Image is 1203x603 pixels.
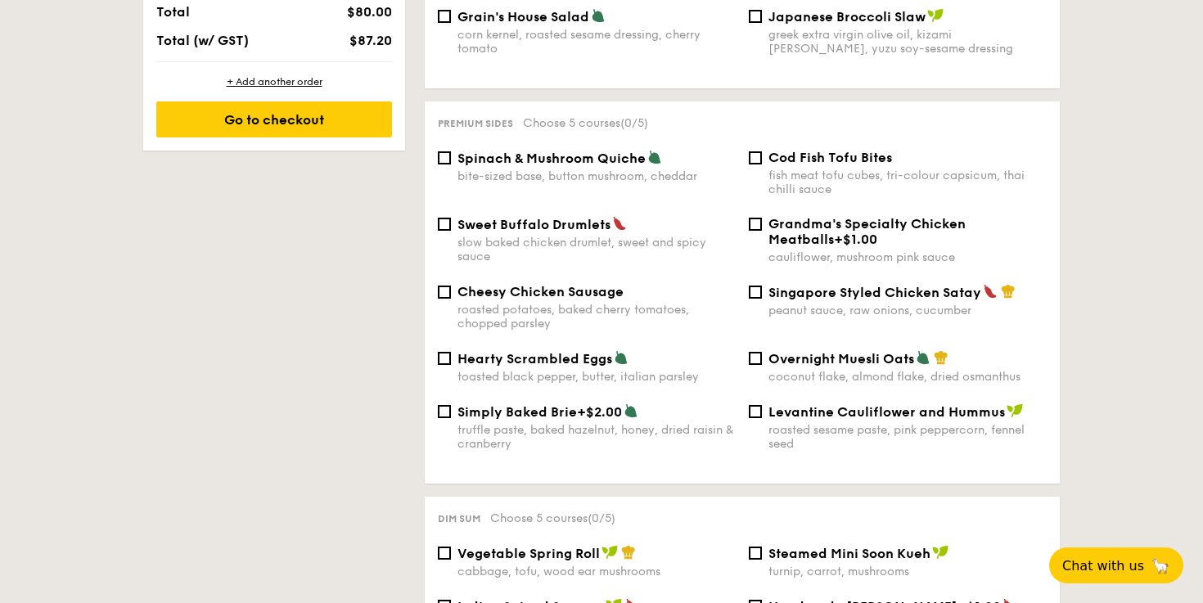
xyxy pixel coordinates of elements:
[916,350,930,365] img: icon-vegetarian.fe4039eb.svg
[1062,558,1144,574] span: Chat with us
[438,218,451,231] input: Sweet Buffalo Drumletsslow baked chicken drumlet, sweet and spicy sauce
[457,565,736,578] div: cabbage, tofu, wood ear mushrooms
[768,370,1047,384] div: coconut flake, almond flake, dried osmanthus
[1049,547,1183,583] button: Chat with us🦙
[591,8,606,23] img: icon-vegetarian.fe4039eb.svg
[749,547,762,560] input: Steamed Mini Soon Kuehturnip, carrot, mushrooms
[614,350,629,365] img: icon-vegetarian.fe4039eb.svg
[749,405,762,418] input: Levantine Cauliflower and Hummusroasted sesame paste, pink peppercorn, fennel seed
[490,511,615,525] span: Choose 5 courses
[457,370,736,384] div: toasted black pepper, butter, italian parsley
[749,10,762,23] input: Japanese Broccoli Slawgreek extra virgin olive oil, kizami [PERSON_NAME], yuzu soy-sesame dressing
[457,151,646,166] span: Spinach & Mushroom Quiche
[457,28,736,56] div: corn kernel, roasted sesame dressing, cherry tomato
[438,352,451,365] input: Hearty Scrambled Eggstoasted black pepper, butter, italian parsley
[749,151,762,164] input: Cod Fish Tofu Bitesfish meat tofu cubes, tri-colour capsicum, thai chilli sauce
[156,33,249,48] span: Total (w/ GST)
[1151,556,1170,575] span: 🦙
[457,351,612,367] span: Hearty Scrambled Eggs
[457,9,589,25] span: Grain's House Salad
[768,285,981,300] span: Singapore Styled Chicken Satay
[577,404,622,420] span: +$2.00
[620,116,648,130] span: (0/5)
[749,218,762,231] input: Grandma's Specialty Chicken Meatballs+$1.00cauliflower, mushroom pink sauce
[749,352,762,365] input: Overnight Muesli Oatscoconut flake, almond flake, dried osmanthus
[457,303,736,331] div: roasted potatoes, baked cherry tomatoes, chopped parsley
[983,284,998,299] img: icon-spicy.37a8142b.svg
[588,511,615,525] span: (0/5)
[768,304,1047,317] div: peanut sauce, raw onions, cucumber
[457,404,577,420] span: Simply Baked Brie
[768,423,1047,451] div: roasted sesame paste, pink peppercorn, fennel seed
[457,423,736,451] div: truffle paste, baked hazelnut, honey, dried raisin & cranberry
[834,232,877,247] span: +$1.00
[932,545,948,560] img: icon-vegan.f8ff3823.svg
[1007,403,1023,418] img: icon-vegan.f8ff3823.svg
[156,75,392,88] div: + Add another order
[438,10,451,23] input: Grain's House Saladcorn kernel, roasted sesame dressing, cherry tomato
[768,169,1047,196] div: fish meat tofu cubes, tri-colour capsicum, thai chilli sauce
[1001,284,1016,299] img: icon-chef-hat.a58ddaea.svg
[768,250,1047,264] div: cauliflower, mushroom pink sauce
[934,350,948,365] img: icon-chef-hat.a58ddaea.svg
[768,9,926,25] span: Japanese Broccoli Slaw
[438,405,451,418] input: Simply Baked Brie+$2.00truffle paste, baked hazelnut, honey, dried raisin & cranberry
[438,118,513,129] span: Premium sides
[621,545,636,560] img: icon-chef-hat.a58ddaea.svg
[457,217,611,232] span: Sweet Buffalo Drumlets
[156,4,190,20] span: Total
[768,28,1047,56] div: greek extra virgin olive oil, kizami [PERSON_NAME], yuzu soy-sesame dressing
[347,4,392,20] span: $80.00
[927,8,944,23] img: icon-vegan.f8ff3823.svg
[438,513,480,524] span: Dim sum
[647,150,662,164] img: icon-vegetarian.fe4039eb.svg
[768,546,930,561] span: Steamed Mini Soon Kueh
[768,565,1047,578] div: turnip, carrot, mushrooms
[768,351,914,367] span: Overnight Muesli Oats
[457,546,600,561] span: Vegetable Spring Roll
[624,403,638,418] img: icon-vegetarian.fe4039eb.svg
[749,286,762,299] input: Singapore Styled Chicken Sataypeanut sauce, raw onions, cucumber
[612,216,627,231] img: icon-spicy.37a8142b.svg
[768,150,892,165] span: Cod Fish Tofu Bites
[457,236,736,263] div: slow baked chicken drumlet, sweet and spicy sauce
[523,116,648,130] span: Choose 5 courses
[438,286,451,299] input: Cheesy Chicken Sausageroasted potatoes, baked cherry tomatoes, chopped parsley
[438,547,451,560] input: Vegetable Spring Rollcabbage, tofu, wood ear mushrooms
[156,101,392,137] div: Go to checkout
[457,169,736,183] div: bite-sized base, button mushroom, cheddar
[457,284,624,299] span: Cheesy Chicken Sausage
[768,404,1005,420] span: Levantine Cauliflower and Hummus
[768,216,966,247] span: Grandma's Specialty Chicken Meatballs
[438,151,451,164] input: Spinach & Mushroom Quichebite-sized base, button mushroom, cheddar
[601,545,618,560] img: icon-vegan.f8ff3823.svg
[349,33,392,48] span: $87.20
